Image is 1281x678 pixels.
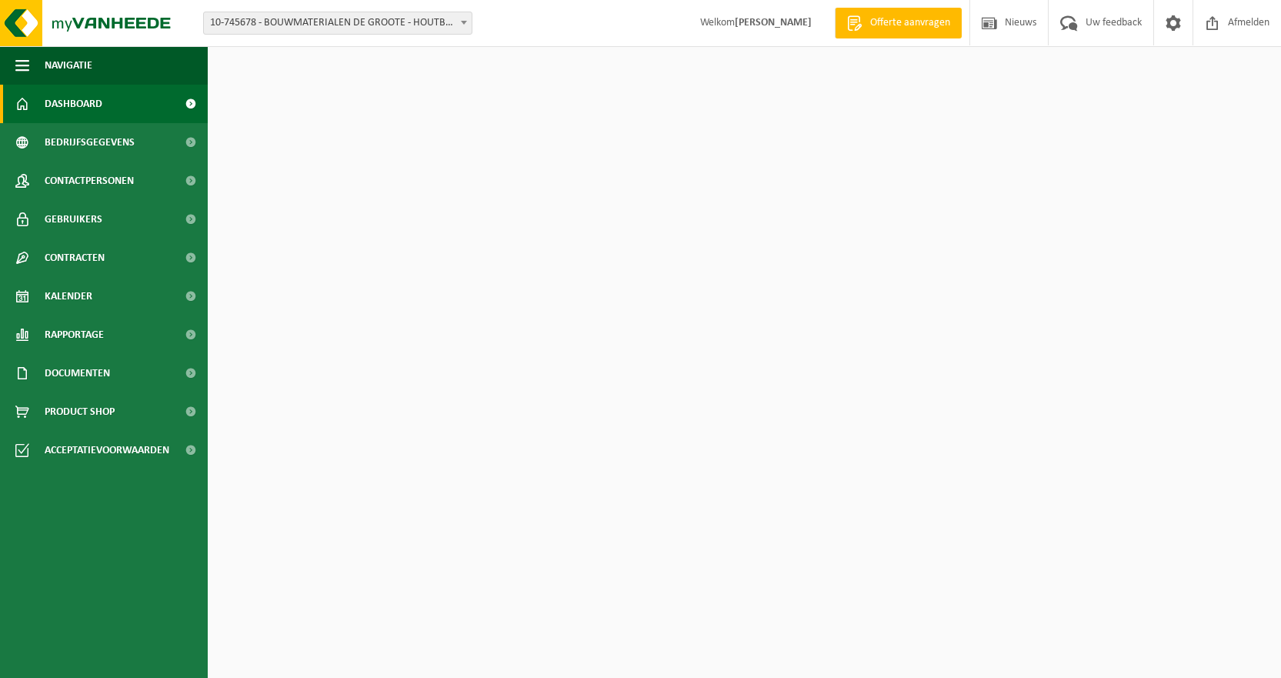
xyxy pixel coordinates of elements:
[45,354,110,392] span: Documenten
[45,200,102,239] span: Gebruikers
[45,162,134,200] span: Contactpersonen
[204,12,472,34] span: 10-745678 - BOUWMATERIALEN DE GROOTE - HOUTBOERKE - GENT
[45,239,105,277] span: Contracten
[45,431,169,469] span: Acceptatievoorwaarden
[45,46,92,85] span: Navigatie
[835,8,962,38] a: Offerte aanvragen
[203,12,472,35] span: 10-745678 - BOUWMATERIALEN DE GROOTE - HOUTBOERKE - GENT
[45,316,104,354] span: Rapportage
[45,85,102,123] span: Dashboard
[866,15,954,31] span: Offerte aanvragen
[45,392,115,431] span: Product Shop
[45,123,135,162] span: Bedrijfsgegevens
[45,277,92,316] span: Kalender
[735,17,812,28] strong: [PERSON_NAME]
